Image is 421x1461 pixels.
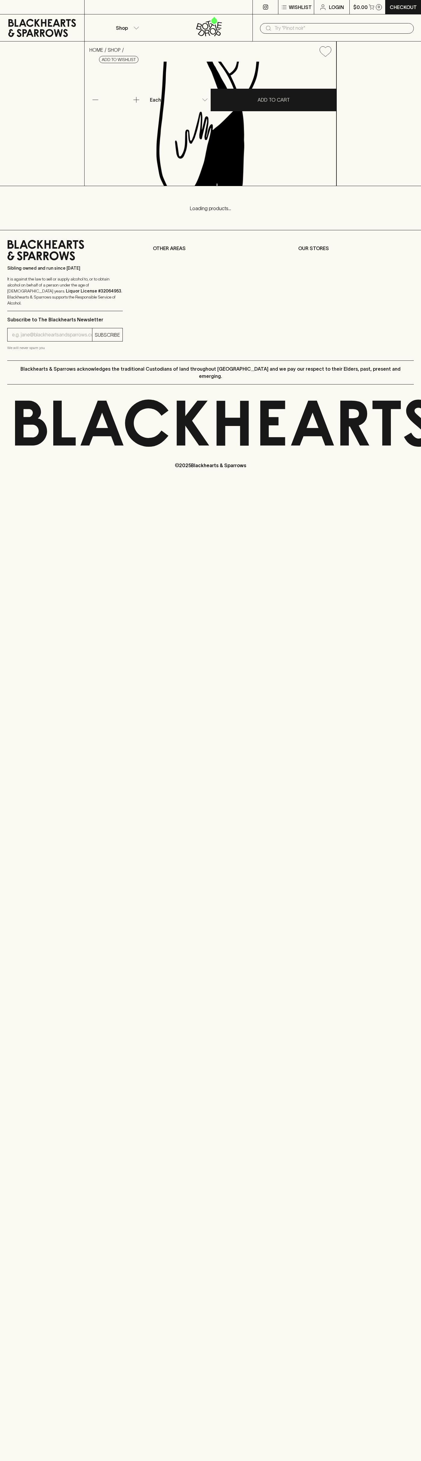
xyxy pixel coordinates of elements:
[150,96,161,103] p: Each
[95,331,120,338] p: SUBSCRIBE
[153,245,268,252] p: OTHER AREAS
[92,328,122,341] button: SUBSCRIBE
[85,14,169,41] button: Shop
[85,4,90,11] p: ⠀
[211,89,336,111] button: ADD TO CART
[89,47,103,53] a: HOME
[66,289,121,293] strong: Liquor License #32064953
[274,23,409,33] input: Try "Pinot noir"
[7,345,123,351] p: We will never spam you
[7,265,123,271] p: Sibling owned and run since [DATE]
[7,276,123,306] p: It is against the law to sell or supply alcohol to, or to obtain alcohol on behalf of a person un...
[289,4,312,11] p: Wishlist
[147,94,210,106] div: Each
[12,365,409,380] p: Blackhearts & Sparrows acknowledges the traditional Custodians of land throughout [GEOGRAPHIC_DAT...
[99,56,138,63] button: Add to wishlist
[390,4,417,11] p: Checkout
[353,4,368,11] p: $0.00
[85,62,336,186] img: Indigo Mandarin Bergamot & Lemon Myrtle Soda 330ml
[317,44,334,59] button: Add to wishlist
[298,245,414,252] p: OUR STORES
[329,4,344,11] p: Login
[7,316,123,323] p: Subscribe to The Blackhearts Newsletter
[116,24,128,32] p: Shop
[12,330,92,340] input: e.g. jane@blackheartsandsparrows.com.au
[378,5,380,9] p: 0
[6,205,415,212] p: Loading products...
[258,96,290,103] p: ADD TO CART
[108,47,121,53] a: SHOP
